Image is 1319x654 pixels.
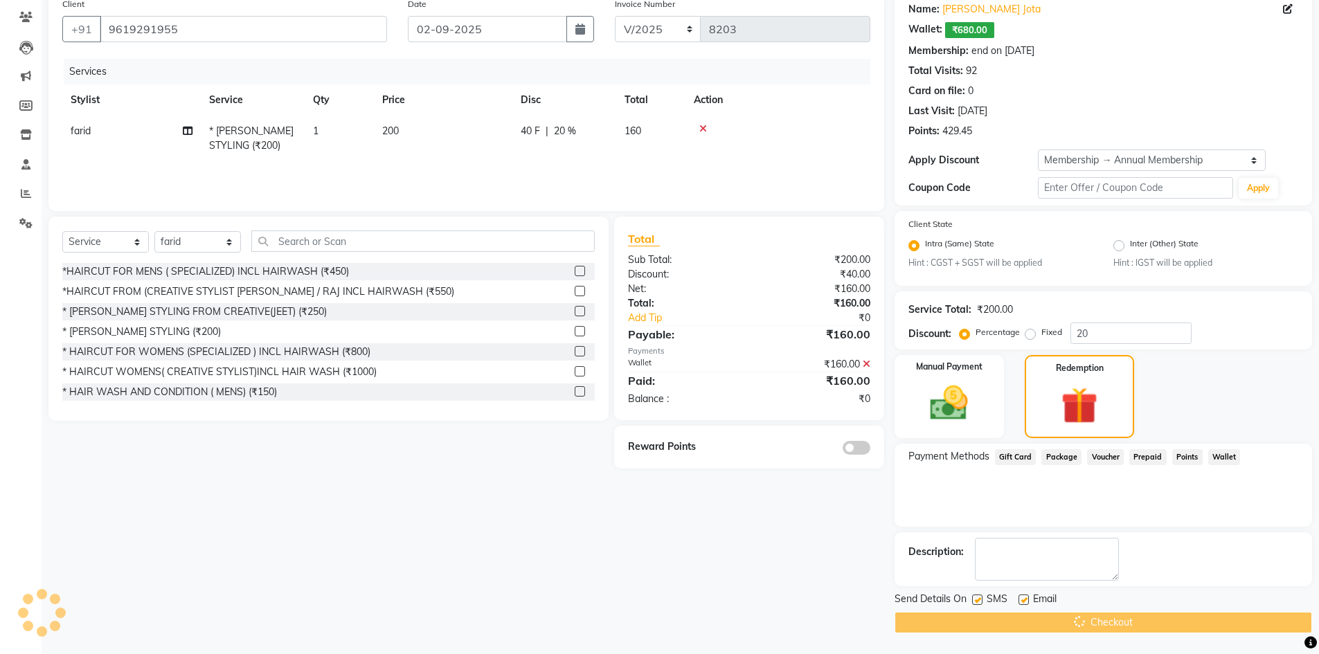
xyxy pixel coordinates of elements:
label: Redemption [1056,362,1104,374]
div: * [PERSON_NAME] STYLING (₹200) [62,325,221,339]
div: Payable: [618,326,749,343]
div: Points: [908,124,940,138]
div: *HAIRCUT FOR MENS ( SPECIALIZED) INCL HAIRWASH (₹450) [62,264,349,279]
span: 200 [382,125,399,137]
div: Card on file: [908,84,965,98]
div: ₹160.00 [749,357,881,372]
label: Inter (Other) State [1130,237,1199,254]
div: Name: [908,2,940,17]
div: * HAIR WASH AND CONDITION ( MENS) (₹150) [62,385,277,399]
span: farid [71,125,91,137]
div: Description: [908,545,964,559]
label: Client State [908,218,953,230]
input: Enter Offer / Coupon Code [1038,177,1233,199]
div: ₹0 [771,311,881,325]
span: Gift Card [995,449,1037,465]
span: Prepaid [1129,449,1167,465]
div: Membership: [908,44,969,58]
div: * HAIRCUT FOR WOMENS (SPECIALIZED ) INCL HAIRWASH (₹800) [62,345,370,359]
span: * [PERSON_NAME] STYLING (₹200) [209,125,294,152]
th: Qty [305,84,374,116]
div: Discount: [618,267,749,282]
div: Coupon Code [908,181,1039,195]
img: _gift.svg [1050,383,1109,428]
div: Reward Points [618,439,749,455]
div: Balance : [618,392,749,406]
input: Search or Scan [251,230,595,252]
th: Stylist [62,84,201,116]
span: SMS [987,592,1007,609]
div: Discount: [908,327,951,341]
span: Points [1172,449,1203,465]
div: Total Visits: [908,64,963,78]
a: Add Tip [618,311,771,325]
div: ₹160.00 [749,296,881,311]
div: Payments [628,345,870,357]
span: 40 F [521,124,540,138]
div: ₹0 [749,392,881,406]
span: 20 % [554,124,576,138]
th: Total [616,84,685,116]
div: ₹200.00 [749,253,881,267]
span: 160 [625,125,641,137]
button: +91 [62,16,101,42]
div: ₹200.00 [977,302,1013,317]
div: 0 [968,84,973,98]
div: 92 [966,64,977,78]
div: ₹160.00 [749,282,881,296]
span: Wallet [1208,449,1241,465]
label: Percentage [976,326,1020,338]
th: Disc [512,84,616,116]
span: Total [628,232,660,246]
button: Apply [1239,178,1278,199]
img: _cash.svg [918,381,980,425]
span: Send Details On [895,592,967,609]
span: | [546,124,548,138]
div: * HAIRCUT WOMENS( CREATIVE STYLIST)INCL HAIR WASH (₹1000) [62,365,377,379]
a: [PERSON_NAME] Jota [942,2,1041,17]
div: ₹40.00 [749,267,881,282]
span: Package [1041,449,1082,465]
th: Service [201,84,305,116]
div: Service Total: [908,302,971,317]
div: 429.45 [942,124,972,138]
div: Services [64,59,881,84]
label: Fixed [1041,326,1062,338]
span: ₹680.00 [945,22,994,38]
label: Manual Payment [916,361,982,373]
div: Paid: [618,372,749,389]
div: * [PERSON_NAME] STYLING FROM CREATIVE(JEET) (₹250) [62,305,327,319]
div: Wallet [618,357,749,372]
span: 1 [313,125,318,137]
div: Net: [618,282,749,296]
div: end on [DATE] [971,44,1034,58]
div: ₹160.00 [749,372,881,389]
div: Wallet: [908,22,942,38]
div: Last Visit: [908,104,955,118]
div: *HAIRCUT FROM (CREATIVE STYLIST [PERSON_NAME] / RAJ INCL HAIRWASH (₹550) [62,284,454,299]
span: Email [1033,592,1057,609]
th: Price [374,84,512,116]
small: Hint : IGST will be applied [1113,257,1298,269]
th: Action [685,84,870,116]
span: Voucher [1087,449,1124,465]
input: Search by Name/Mobile/Email/Code [100,16,387,42]
small: Hint : CGST + SGST will be applied [908,257,1093,269]
div: ₹160.00 [749,326,881,343]
div: Total: [618,296,749,311]
div: Apply Discount [908,153,1039,167]
span: Payment Methods [908,449,989,464]
label: Intra (Same) State [925,237,994,254]
div: Sub Total: [618,253,749,267]
div: [DATE] [958,104,987,118]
